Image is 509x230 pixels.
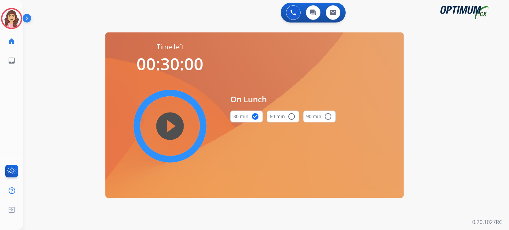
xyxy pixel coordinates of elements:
[8,37,16,45] mat-icon: home
[324,113,332,120] mat-icon: radio_button_unchecked
[230,93,336,105] span: On Lunch
[288,113,296,120] mat-icon: radio_button_unchecked
[472,218,502,226] p: 0.20.1027RC
[267,111,299,122] button: 60 min
[230,111,263,122] button: 30 min
[157,42,184,52] span: Time left
[303,111,336,122] button: 90 min
[251,113,259,120] mat-icon: check_circle
[166,122,174,130] mat-icon: play_circle_filled
[137,53,203,75] span: 00:30:00
[2,9,21,28] img: avatar
[8,57,16,65] mat-icon: inbox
